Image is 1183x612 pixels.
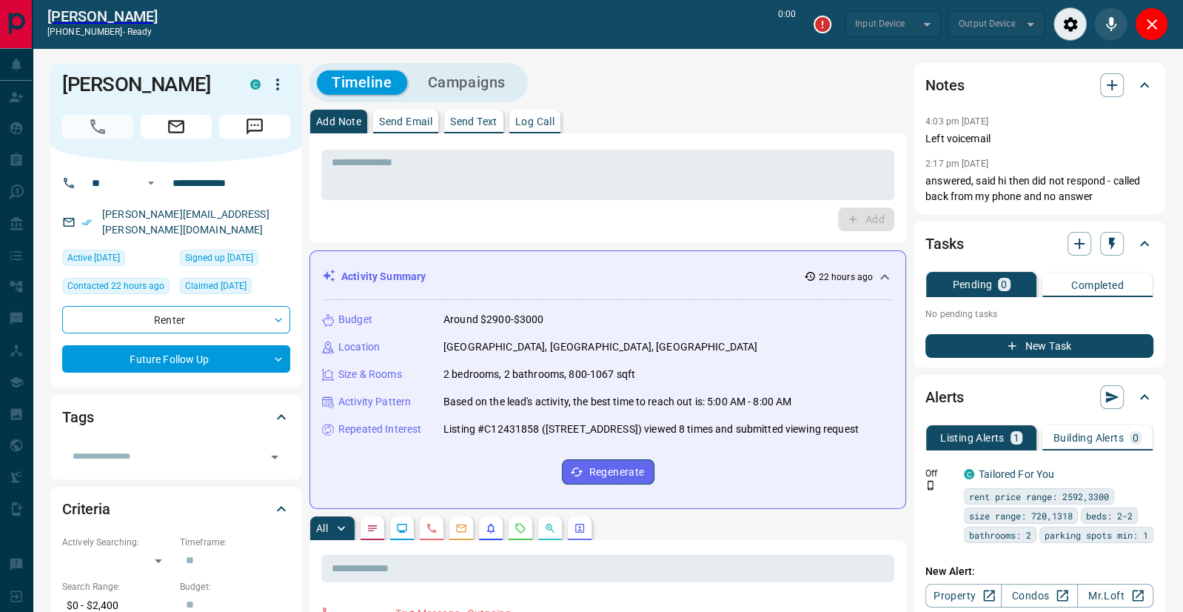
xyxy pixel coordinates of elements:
[485,522,497,534] svg: Listing Alerts
[338,422,421,437] p: Repeated Interest
[180,580,290,593] p: Budget:
[443,312,543,327] p: Around $2900-$3000
[925,379,1153,415] div: Alerts
[925,480,936,490] svg: Push Notification Only
[396,522,408,534] svg: Lead Browsing Activity
[127,27,153,37] span: ready
[62,115,133,139] span: Call
[62,73,228,96] h1: [PERSON_NAME]
[443,339,757,355] p: [GEOGRAPHIC_DATA], [GEOGRAPHIC_DATA], [GEOGRAPHIC_DATA]
[62,278,172,299] div: Tue Oct 14 2025
[819,270,873,284] p: 22 hours ago
[338,367,402,382] p: Size & Rooms
[67,279,164,293] span: Contacted 22 hours ago
[515,522,526,534] svg: Requests
[925,159,988,169] p: 2:17 pm [DATE]
[925,73,964,97] h2: Notes
[62,580,172,593] p: Search Range:
[443,394,791,410] p: Based on the lead's activity, the best time to reach out is: 5:00 AM - 8:00 AM
[338,312,372,327] p: Budget
[1133,433,1139,443] p: 0
[925,467,955,480] p: Off
[67,250,120,265] span: Active [DATE]
[969,528,1031,542] span: bathrooms: 2
[450,116,497,127] p: Send Text
[925,334,1153,358] button: New Task
[544,522,556,534] svg: Opportunities
[47,25,158,39] p: [PHONE_NUMBER] -
[62,345,290,373] div: Future Follow Up
[1071,280,1124,290] p: Completed
[952,279,992,290] p: Pending
[413,70,520,95] button: Campaigns
[219,115,290,139] span: Message
[142,174,160,192] button: Open
[180,536,290,549] p: Timeframe:
[925,232,963,256] h2: Tasks
[366,522,378,534] svg: Notes
[316,523,328,533] p: All
[574,522,586,534] svg: Agent Actions
[979,468,1054,480] a: Tailored For You
[1001,584,1077,608] a: Condos
[925,116,988,127] p: 4:03 pm [DATE]
[180,250,290,270] div: Sat Apr 01 2023
[317,70,407,95] button: Timeline
[925,131,1153,147] p: Left voicemail
[925,303,1153,325] p: No pending tasks
[62,491,290,527] div: Criteria
[443,422,859,437] p: Listing #C12431858 ([STREET_ADDRESS]) viewed 8 times and submitted viewing request
[1053,7,1087,41] div: Audio Settings
[969,489,1109,504] span: rent price range: 2592,3300
[102,208,269,236] a: [PERSON_NAME][EMAIL_ADDRESS][PERSON_NAME][DOMAIN_NAME]
[925,226,1153,262] div: Tasks
[455,522,467,534] svg: Emails
[338,339,380,355] p: Location
[185,279,247,293] span: Claimed [DATE]
[515,116,554,127] p: Log Call
[338,394,411,410] p: Activity Pattern
[180,278,290,299] div: Tue Oct 14 2025
[185,250,253,265] span: Signed up [DATE]
[322,263,894,290] div: Activity Summary22 hours ago
[1086,508,1133,523] span: beds: 2-2
[778,7,796,41] p: 0:00
[1053,433,1124,443] p: Building Alerts
[47,7,158,25] a: [PERSON_NAME]
[925,173,1153,204] p: answered, said hi then did not respond - called back from my phone and no answer
[925,564,1153,579] p: New Alert:
[250,79,261,90] div: condos.ca
[81,217,92,227] svg: Email Verified
[1013,433,1019,443] p: 1
[1077,584,1153,608] a: Mr.Loft
[562,459,654,485] button: Regenerate
[62,250,172,270] div: Tue Oct 14 2025
[141,115,212,139] span: Email
[443,367,635,382] p: 2 bedrooms, 2 bathrooms, 800-1067 sqft
[341,269,426,285] p: Activity Summary
[925,385,964,409] h2: Alerts
[62,399,290,435] div: Tags
[1094,7,1127,41] div: Mute
[62,497,110,521] h2: Criteria
[1135,7,1168,41] div: Close
[964,469,974,479] div: condos.ca
[62,536,172,549] p: Actively Searching:
[1045,528,1148,542] span: parking spots min: 1
[316,116,361,127] p: Add Note
[940,433,1005,443] p: Listing Alerts
[1001,279,1007,290] p: 0
[969,508,1073,523] span: size range: 720,1318
[62,405,93,429] h2: Tags
[264,447,285,468] button: Open
[379,116,432,127] p: Send Email
[925,584,1002,608] a: Property
[925,67,1153,103] div: Notes
[426,522,438,534] svg: Calls
[62,306,290,333] div: Renter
